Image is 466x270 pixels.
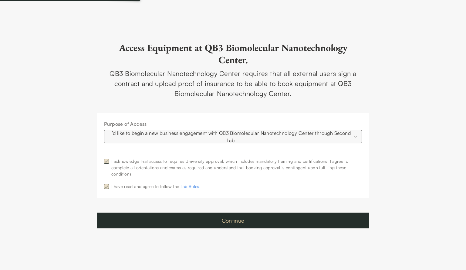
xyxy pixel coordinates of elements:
div: I have read and agree to follow the [111,183,201,190]
div: I acknowledge that access to requires University approval, which includes mandatory training and ... [111,158,362,177]
span: Purpose of Access [104,121,147,127]
button: Continue [97,213,369,228]
h2: Access Equipment at QB3 Biomolecular Nanotechnology Center. [109,42,357,66]
button: Select purpose of access [104,130,362,143]
div: QB3 Biomolecular Nanotechnology Center requires that all external users sign a contract and uploa... [109,68,357,98]
a: Lab Rules. [181,184,201,189]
